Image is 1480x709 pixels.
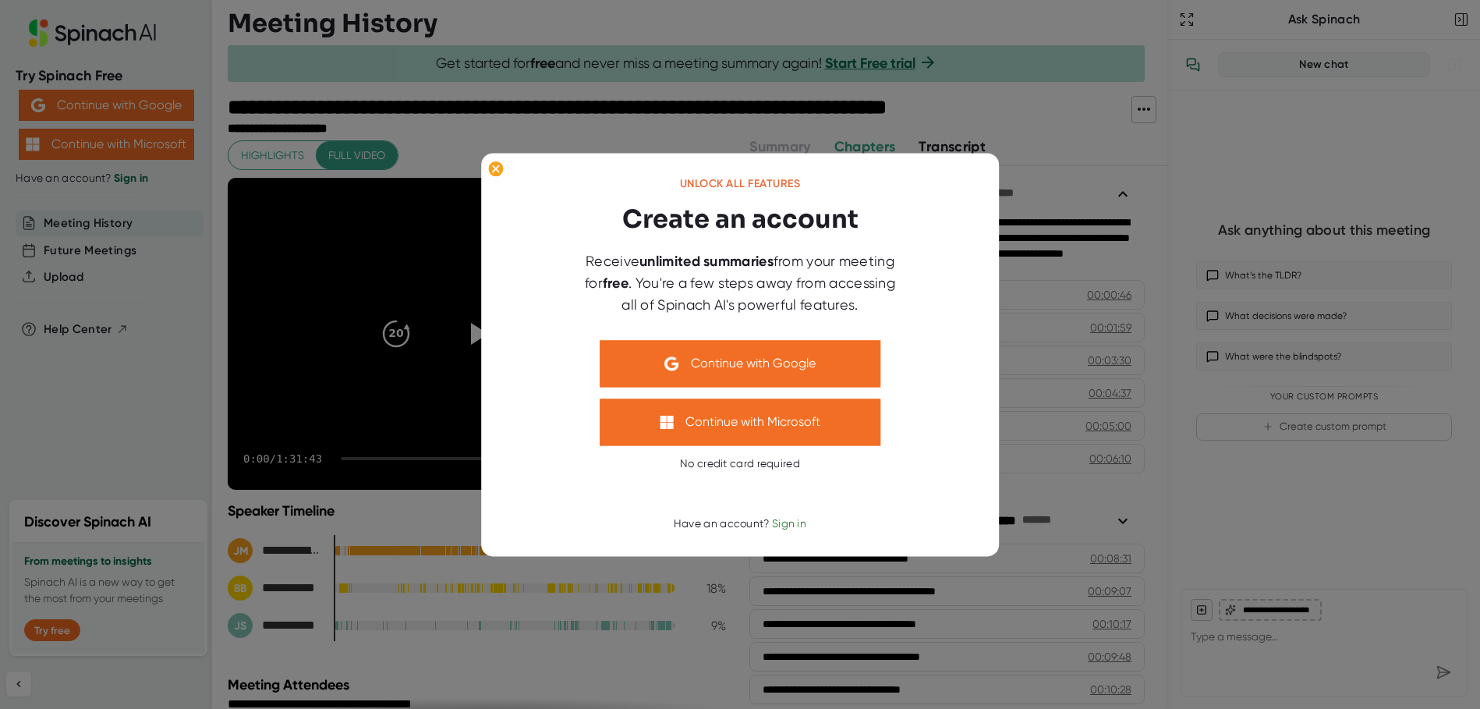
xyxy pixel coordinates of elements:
button: Continue with Google [600,340,880,387]
b: free [603,275,628,292]
div: No credit card required [680,457,800,471]
h3: Create an account [622,200,859,238]
span: Sign in [772,518,806,530]
img: Aehbyd4JwY73AAAAAElFTkSuQmCC [665,356,679,370]
b: unlimited summaries [639,253,774,270]
div: Have an account? [674,518,806,532]
div: Unlock all features [680,178,801,192]
button: Continue with Microsoft [600,399,880,445]
div: Receive from your meeting for . You're a few steps away from accessing all of Spinach AI's powerf... [576,250,904,315]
